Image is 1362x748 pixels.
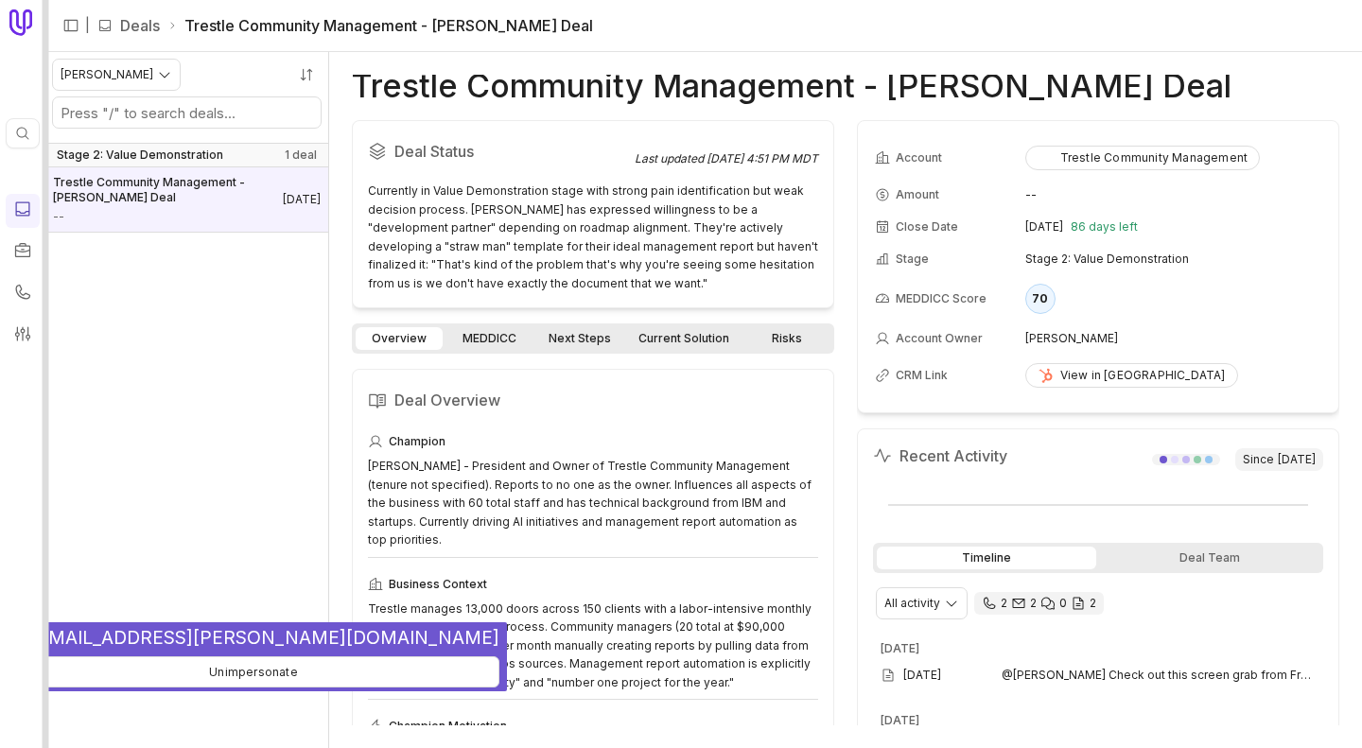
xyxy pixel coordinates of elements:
[1071,219,1138,235] span: 86 days left
[1025,284,1056,314] div: 70
[1038,150,1248,165] div: Trestle Community Management
[881,713,919,727] time: [DATE]
[1025,244,1321,274] td: Stage 2: Value Demonstration
[368,600,818,692] div: Trestle manages 13,000 doors across 150 clients with a labor-intensive monthly management reporti...
[1278,452,1316,467] time: [DATE]
[896,368,948,383] span: CRM Link
[53,97,321,128] input: Search deals by name
[1025,146,1261,170] button: Trestle Community Management
[53,209,283,224] span: Amount
[1025,323,1321,354] td: [PERSON_NAME]
[292,61,321,89] button: Sort by
[8,656,499,687] button: Unimpersonate
[446,327,533,350] a: MEDDICC
[283,192,321,207] time: Deal Close Date
[881,641,919,655] time: [DATE]
[974,592,1104,615] div: 2 calls and 2 email threads
[285,148,317,163] span: 1 deal
[627,327,741,350] a: Current Solution
[896,219,958,235] span: Close Date
[1025,219,1063,235] time: [DATE]
[1235,448,1323,471] span: Since
[368,457,818,549] div: [PERSON_NAME] - President and Owner of Trestle Community Management (tenure not specified). Repor...
[1100,547,1319,569] div: Deal Team
[368,430,818,453] div: Champion
[368,573,818,596] div: Business Context
[536,327,623,350] a: Next Steps
[877,547,1096,569] div: Timeline
[368,136,635,166] h2: Deal Status
[896,291,987,306] span: MEDDICC Score
[368,385,818,415] h2: Deal Overview
[1002,668,1316,683] span: @[PERSON_NAME] Check out this screen grab from Frontsteps' website attached [URL][DOMAIN_NAME]
[744,327,831,350] a: Risks
[1025,180,1321,210] td: --
[45,167,328,232] a: Trestle Community Management - [PERSON_NAME] Deal--[DATE]
[896,331,983,346] span: Account Owner
[707,151,818,165] time: [DATE] 4:51 PM MDT
[368,182,818,292] div: Currently in Value Demonstration stage with strong pain identification but weak decision process....
[356,327,443,350] a: Overview
[903,668,941,683] time: [DATE]
[368,715,818,738] div: Champion Motivation
[167,14,593,37] li: Trestle Community Management - [PERSON_NAME] Deal
[53,175,283,205] span: Trestle Community Management - [PERSON_NAME] Deal
[8,626,499,649] span: 🥸 [EMAIL_ADDRESS][PERSON_NAME][DOMAIN_NAME]
[57,148,223,163] span: Stage 2: Value Demonstration
[896,150,942,165] span: Account
[873,444,1007,467] h2: Recent Activity
[635,151,818,166] div: Last updated
[896,187,939,202] span: Amount
[85,14,90,37] span: |
[120,14,160,37] a: Deals
[1038,368,1226,383] div: View in [GEOGRAPHIC_DATA]
[352,75,1231,97] h1: Trestle Community Management - [PERSON_NAME] Deal
[1025,363,1238,388] a: View in [GEOGRAPHIC_DATA]
[57,11,85,40] button: Expand sidebar
[45,52,329,748] nav: Deals
[896,252,929,267] span: Stage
